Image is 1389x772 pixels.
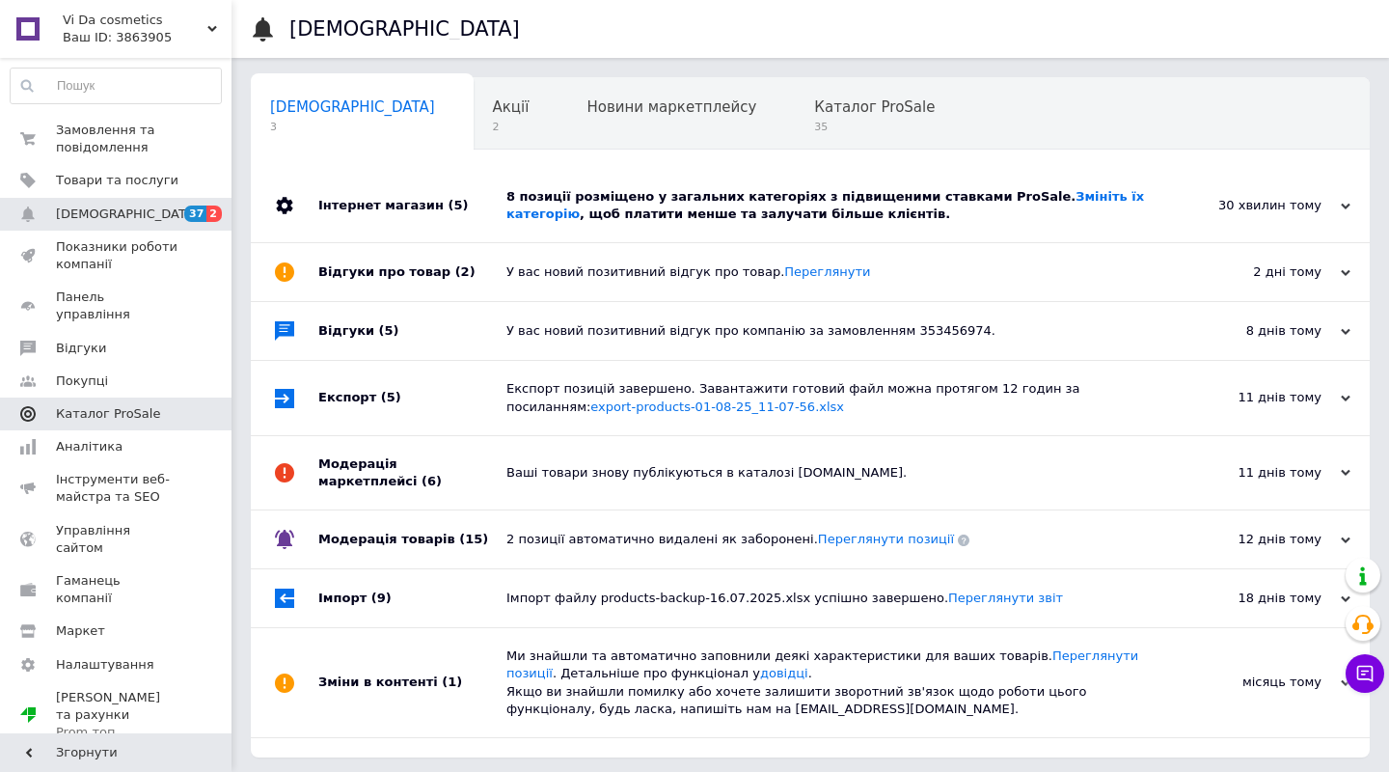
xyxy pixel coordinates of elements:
[318,361,506,434] div: Експорт
[1157,197,1350,214] div: 30 хвилин тому
[1157,263,1350,281] div: 2 дні тому
[56,172,178,189] span: Товари та послуги
[56,206,199,223] span: [DEMOGRAPHIC_DATA]
[448,198,468,212] span: (5)
[318,569,506,627] div: Імпорт
[56,122,178,156] span: Замовлення та повідомлення
[56,471,178,506] span: Інструменти веб-майстра та SEO
[814,98,935,116] span: Каталог ProSale
[270,120,435,134] span: 3
[56,689,178,742] span: [PERSON_NAME] та рахунки
[1157,322,1350,340] div: 8 днів тому
[422,474,442,488] span: (6)
[814,120,935,134] span: 35
[56,340,106,357] span: Відгуки
[56,656,154,674] span: Налаштування
[506,263,1157,281] div: У вас новий позитивний відгук про товар.
[1157,590,1350,607] div: 18 днів тому
[318,510,506,568] div: Модерація товарів
[586,98,756,116] span: Новини маркетплейсу
[56,724,178,741] div: Prom топ
[1157,674,1350,691] div: місяць тому
[379,323,399,338] span: (5)
[289,17,520,41] h1: [DEMOGRAPHIC_DATA]
[506,648,1157,718] div: Ми знайшли та автоматично заповнили деякі характеристики для ваших товарів. . Детальніше про функ...
[493,120,530,134] span: 2
[56,622,105,640] span: Маркет
[506,590,1157,607] div: Імпорт файлу products-backup-16.07.2025.xlsx успішно завершено.
[506,464,1157,482] div: Ваші товари знову публікуються в каталозі [DOMAIN_NAME].
[206,206,222,222] span: 2
[11,69,221,103] input: Пошук
[506,531,1157,548] div: 2 позиції автоматично видалені як заборонені.
[270,98,435,116] span: [DEMOGRAPHIC_DATA]
[63,29,231,46] div: Ваш ID: 3863905
[818,532,954,546] a: Переглянути позиції
[1157,464,1350,482] div: 11 днів тому
[506,188,1157,223] div: 8 позиції розміщено у загальних категоріях з підвищеними ставками ProSale. , щоб платити менше та...
[56,289,178,323] span: Панель управління
[455,264,476,279] span: (2)
[56,438,123,455] span: Аналітика
[56,238,178,273] span: Показники роботи компанії
[1346,654,1384,693] button: Чат з покупцем
[1157,531,1350,548] div: 12 днів тому
[506,322,1157,340] div: У вас новий позитивний відгук про компанію за замовленням 353456974.
[948,591,1063,605] a: Переглянути звіт
[459,532,488,546] span: (15)
[63,12,207,29] span: Vi Da cosmetics
[381,390,401,404] span: (5)
[318,169,506,242] div: Інтернет магазин
[56,522,178,557] span: Управління сайтом
[442,675,462,689] span: (1)
[760,666,808,680] a: довідці
[56,572,178,607] span: Гаманець компанії
[318,436,506,510] div: Модерація маркетплейсі
[506,380,1157,415] div: Експорт позицій завершено. Завантажити готовий файл можна протягом 12 годин за посиланням:
[493,98,530,116] span: Акції
[56,405,160,423] span: Каталог ProSale
[371,591,392,605] span: (9)
[318,628,506,737] div: Зміни в контенті
[590,400,844,414] a: export-products-01-08-25_11-07-56.xlsx
[1157,389,1350,406] div: 11 днів тому
[56,372,108,390] span: Покупці
[184,206,206,222] span: 37
[784,264,870,279] a: Переглянути
[318,243,506,301] div: Відгуки про товар
[318,302,506,360] div: Відгуки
